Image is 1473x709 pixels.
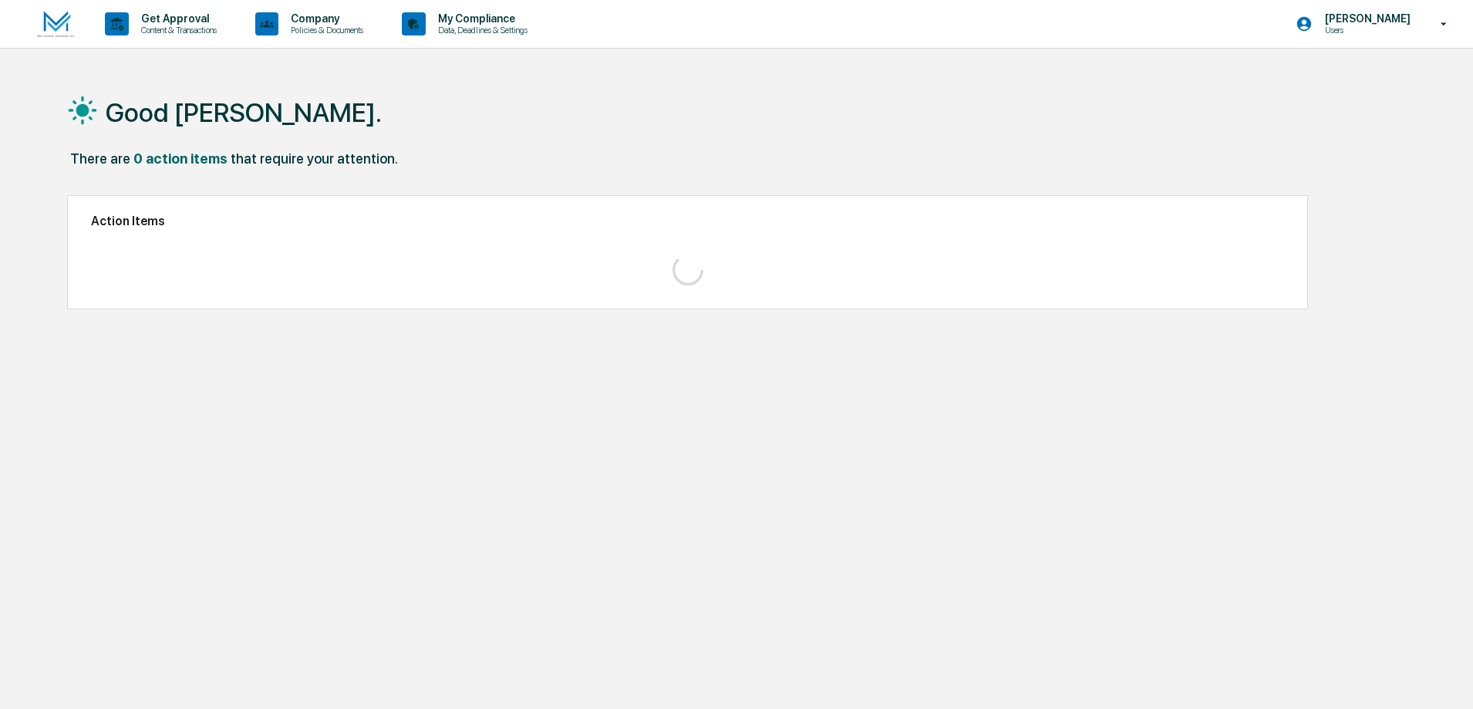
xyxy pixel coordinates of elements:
div: that require your attention. [231,150,398,167]
p: Data, Deadlines & Settings [426,25,535,35]
p: [PERSON_NAME] [1313,12,1418,25]
p: Policies & Documents [278,25,371,35]
img: logo [37,11,74,38]
h1: Good [PERSON_NAME]. [106,97,382,128]
p: My Compliance [426,12,535,25]
p: Get Approval [129,12,224,25]
p: Users [1313,25,1418,35]
p: Content & Transactions [129,25,224,35]
p: Company [278,12,371,25]
h2: Action Items [91,214,1284,228]
div: 0 action items [133,150,228,167]
div: There are [70,150,130,167]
